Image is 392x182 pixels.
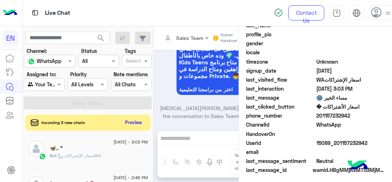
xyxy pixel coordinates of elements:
span: UserId [246,139,315,147]
span: timezone [246,58,315,65]
label: Note mentions [113,70,148,78]
span: 03:05 PM [238,113,260,119]
span: search [97,34,105,42]
label: Assigned to: [27,70,56,78]
span: locale [246,49,315,56]
img: Logo [3,5,17,21]
span: last_clicked_button [246,103,315,110]
span: last_interaction [246,85,315,92]
div: Select [125,57,141,66]
span: last_message [246,94,315,101]
span: phone_number [246,112,315,119]
img: tab [31,8,40,17]
span: null [316,148,385,156]
span: null [316,40,385,47]
span: signup_date [246,67,315,74]
span: profile_pic [246,31,315,38]
button: Preview [122,117,145,128]
span: email [246,148,315,156]
img: tab [352,9,361,17]
span: Incoming 3 new chats [41,119,85,126]
button: Apply Filters [24,96,152,109]
div: EN [3,30,18,46]
span: Bot [50,153,57,158]
span: null [316,130,385,138]
button: search [92,32,110,47]
label: Tags [125,47,136,55]
small: Human Handover [220,32,249,44]
a: tab [330,5,344,21]
span: [DATE] - 3:03 PM [113,139,148,145]
span: HandoverOn [246,130,315,138]
img: WhatsApp [39,153,46,160]
span: last_message_sentiment [246,157,315,165]
span: 201157232942 [316,112,385,119]
span: اسعار الأشتراكات � [316,103,385,110]
span: gender [246,40,315,47]
span: wamid.HBgMMjAxMTU3MjMyOTQyFQIAEhggQ0IyRUQwMEFGNkUyNzhERkU5MUEwRDUxNzRCMjNDNDEA [313,166,385,174]
span: 2 [316,121,385,128]
p: [MEDICAL_DATA][PERSON_NAME] assigned the conversation to Sales Team [156,104,266,120]
span: last_message_id [246,166,311,174]
span: 2025-08-26T13:03:39.426Z [316,85,385,92]
span: 15089_201157232942 [316,139,385,147]
span: null [316,49,385,56]
span: [DATE] - 2:46 PM [113,174,148,181]
span: مساء الخير 🌚 [316,94,385,101]
button: Send and close [231,149,249,174]
label: Priority [70,70,87,78]
img: hulul-logo.png [345,153,370,178]
span: 2025-08-26T13:03:01.996Z [316,67,385,74]
span: last_visited_flow [246,76,315,83]
p: Live Chat [45,8,70,18]
label: Channel: [27,47,47,55]
span: Unknown [316,58,385,65]
span: : اسعار الإشتراكاتWA [57,153,101,158]
img: spinner [274,8,283,17]
a: Contact Us [288,5,324,21]
img: tab [333,9,341,17]
span: اختر من برامجنا التعليمية [179,87,263,92]
span: 0 [316,157,385,165]
img: defaultAdmin.png [28,141,44,157]
span: ChannelId [246,121,315,128]
h5: 🦋.. " [50,145,63,151]
label: Status [81,47,97,55]
span: اسعار الإشتراكاتWA [316,76,385,83]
